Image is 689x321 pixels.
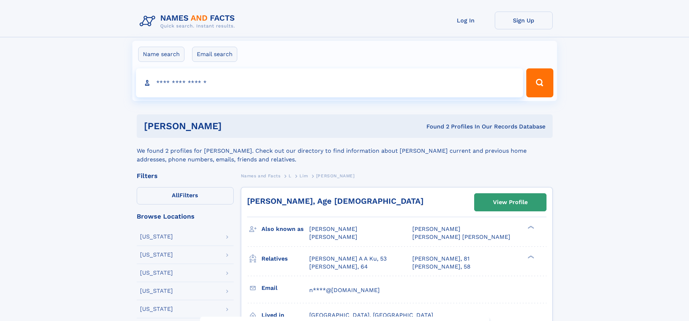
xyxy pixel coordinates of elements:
[137,187,234,204] label: Filters
[261,282,309,294] h3: Email
[289,173,292,178] span: L
[495,12,553,29] a: Sign Up
[324,123,545,131] div: Found 2 Profiles In Our Records Database
[412,255,469,263] a: [PERSON_NAME], 81
[140,252,173,258] div: [US_STATE]
[138,47,184,62] label: Name search
[412,263,471,271] a: [PERSON_NAME], 58
[526,68,553,97] button: Search Button
[247,197,424,206] a: [PERSON_NAME], Age [DEMOGRAPHIC_DATA]
[261,223,309,235] h3: Also known as
[140,306,173,312] div: [US_STATE]
[309,312,433,318] span: [GEOGRAPHIC_DATA], [GEOGRAPHIC_DATA]
[289,171,292,180] a: L
[140,288,173,294] div: [US_STATE]
[309,255,387,263] a: [PERSON_NAME] A A Ku, 53
[309,263,368,271] a: [PERSON_NAME], 64
[261,253,309,265] h3: Relatives
[137,173,234,179] div: Filters
[137,213,234,220] div: Browse Locations
[526,225,535,230] div: ❯
[526,254,535,259] div: ❯
[144,122,324,131] h1: [PERSON_NAME]
[412,225,460,232] span: [PERSON_NAME]
[316,173,355,178] span: [PERSON_NAME]
[309,225,357,232] span: [PERSON_NAME]
[309,233,357,240] span: [PERSON_NAME]
[412,233,510,240] span: [PERSON_NAME] [PERSON_NAME]
[137,138,553,164] div: We found 2 profiles for [PERSON_NAME]. Check out our directory to find information about [PERSON_...
[172,192,179,199] span: All
[140,270,173,276] div: [US_STATE]
[192,47,237,62] label: Email search
[299,173,308,178] span: Lim
[493,194,528,211] div: View Profile
[137,12,241,31] img: Logo Names and Facts
[299,171,308,180] a: Lim
[241,171,281,180] a: Names and Facts
[437,12,495,29] a: Log In
[475,194,546,211] a: View Profile
[136,68,523,97] input: search input
[140,234,173,240] div: [US_STATE]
